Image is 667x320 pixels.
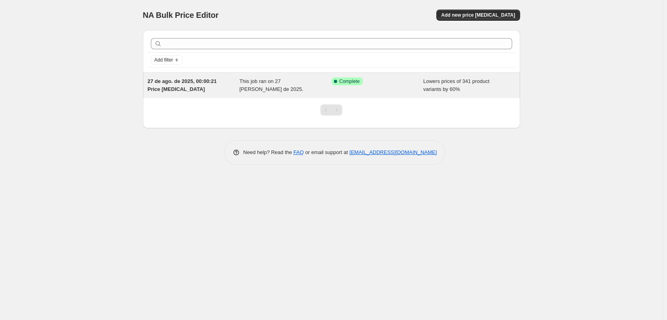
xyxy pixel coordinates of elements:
span: Need help? Read the [243,149,294,155]
span: This job ran on 27 [PERSON_NAME] de 2025. [239,78,303,92]
a: [EMAIL_ADDRESS][DOMAIN_NAME] [349,149,437,155]
a: FAQ [293,149,304,155]
span: Add new price [MEDICAL_DATA] [441,12,515,18]
span: or email support at [304,149,349,155]
nav: Pagination [320,104,342,116]
span: Lowers prices of 341 product variants by 60% [423,78,490,92]
span: Complete [339,78,360,85]
span: 27 de ago. de 2025, 00:00:21 Price [MEDICAL_DATA] [148,78,217,92]
button: Add new price [MEDICAL_DATA] [436,10,520,21]
span: Add filter [154,57,173,63]
button: Add filter [151,55,183,65]
span: NA Bulk Price Editor [143,11,219,19]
